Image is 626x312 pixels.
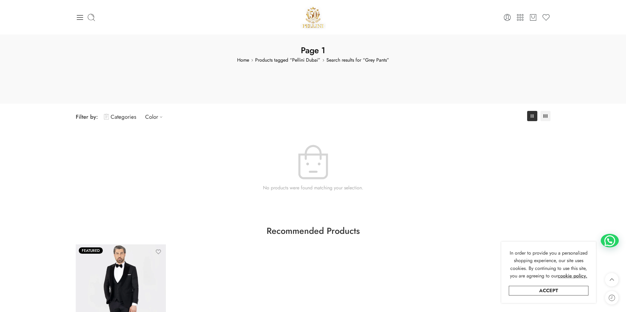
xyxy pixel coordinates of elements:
a: Wishlist [542,13,550,22]
img: Not Found Products [298,145,328,179]
a: cookie policy. [558,272,587,280]
span: Search results for “Grey Pants” [76,56,551,64]
a: Pellini - [300,5,326,30]
div: No products were found matching your selection. [76,145,551,190]
a: Color [145,110,166,124]
h3: Recommended Products [76,227,551,235]
span: Featured [79,247,103,254]
span: In order to provide you a personalized shopping experience, our site uses cookies. By continuing ... [510,249,588,280]
a: Login / Register [503,13,511,22]
a: Cart [529,13,537,22]
a: Products tagged “Pellini Dubai” [255,56,320,64]
span: Filter by: [76,113,98,121]
h1: Page 1 [76,44,551,56]
img: Pellini [300,5,326,30]
a: Categories [104,110,136,124]
a: Home [237,56,249,64]
a: Accept [509,286,588,295]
